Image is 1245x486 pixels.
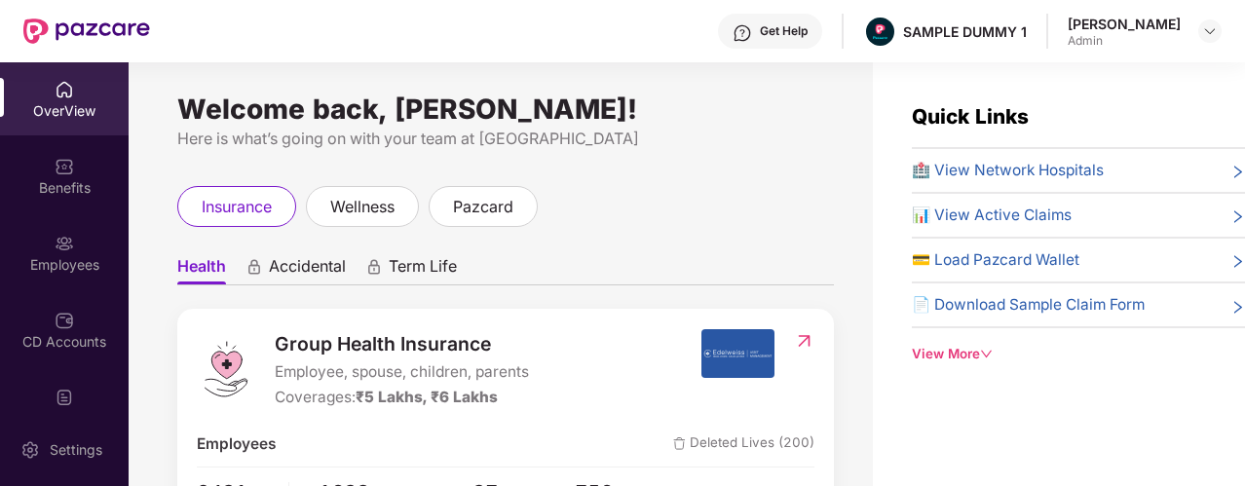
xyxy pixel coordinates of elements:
div: Coverages: [275,386,529,409]
div: Get Help [760,23,808,39]
span: Deleted Lives (200) [673,432,814,456]
span: down [980,348,993,360]
span: Term Life [389,256,457,284]
img: insurerIcon [701,329,774,378]
div: Welcome back, [PERSON_NAME]! [177,101,834,117]
img: svg+xml;base64,PHN2ZyBpZD0iRHJvcGRvd24tMzJ4MzIiIHhtbG5zPSJodHRwOi8vd3d3LnczLm9yZy8yMDAwL3N2ZyIgd2... [1202,23,1218,39]
img: New Pazcare Logo [23,19,150,44]
div: [PERSON_NAME] [1068,15,1181,33]
span: 🏥 View Network Hospitals [912,159,1104,182]
div: animation [245,258,263,276]
img: svg+xml;base64,PHN2ZyBpZD0iQ0RfQWNjb3VudHMiIGRhdGEtbmFtZT0iQ0QgQWNjb3VudHMiIHhtbG5zPSJodHRwOi8vd3... [55,311,74,330]
div: SAMPLE DUMMY 1 [903,22,1027,41]
span: Health [177,256,226,284]
img: RedirectIcon [794,331,814,351]
img: Pazcare_Alternative_logo-01-01.png [866,18,894,46]
div: Settings [44,440,108,460]
span: 📄 Download Sample Claim Form [912,293,1145,317]
span: right [1230,163,1245,182]
span: Quick Links [912,104,1029,129]
span: Group Health Insurance [275,329,529,358]
img: svg+xml;base64,PHN2ZyBpZD0iQmVuZWZpdHMiIHhtbG5zPSJodHRwOi8vd3d3LnczLm9yZy8yMDAwL3N2ZyIgd2lkdGg9Ij... [55,157,74,176]
img: deleteIcon [673,437,686,450]
img: svg+xml;base64,PHN2ZyBpZD0iSGVscC0zMngzMiIgeG1sbnM9Imh0dHA6Ly93d3cudzMub3JnLzIwMDAvc3ZnIiB3aWR0aD... [733,23,752,43]
div: View More [912,344,1245,364]
span: Employee, spouse, children, parents [275,360,529,384]
span: insurance [202,195,272,219]
span: Accidental [269,256,346,284]
img: svg+xml;base64,PHN2ZyBpZD0iSG9tZSIgeG1sbnM9Imh0dHA6Ly93d3cudzMub3JnLzIwMDAvc3ZnIiB3aWR0aD0iMjAiIG... [55,80,74,99]
span: 📊 View Active Claims [912,204,1072,227]
span: right [1230,297,1245,317]
span: 💳 Load Pazcard Wallet [912,248,1079,272]
img: svg+xml;base64,PHN2ZyBpZD0iU2V0dGluZy0yMHgyMCIgeG1sbnM9Imh0dHA6Ly93d3cudzMub3JnLzIwMDAvc3ZnIiB3aW... [20,440,40,460]
div: Admin [1068,33,1181,49]
img: svg+xml;base64,PHN2ZyBpZD0iRW1wbG95ZWVzIiB4bWxucz0iaHR0cDovL3d3dy53My5vcmcvMjAwMC9zdmciIHdpZHRoPS... [55,234,74,253]
span: pazcard [453,195,513,219]
img: logo [197,340,255,398]
span: right [1230,207,1245,227]
div: Here is what’s going on with your team at [GEOGRAPHIC_DATA] [177,127,834,151]
div: animation [365,258,383,276]
span: Employees [197,432,276,456]
span: wellness [330,195,395,219]
span: right [1230,252,1245,272]
span: ₹5 Lakhs, ₹6 Lakhs [356,388,498,406]
img: svg+xml;base64,PHN2ZyBpZD0iVXBsb2FkX0xvZ3MiIGRhdGEtbmFtZT0iVXBsb2FkIExvZ3MiIHhtbG5zPSJodHRwOi8vd3... [55,388,74,407]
